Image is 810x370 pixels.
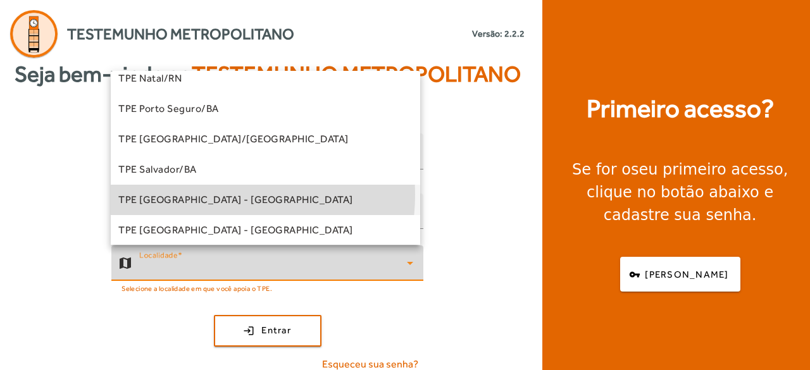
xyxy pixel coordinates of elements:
[118,101,219,116] span: TPE Porto Seguro/BA
[118,71,182,86] span: TPE Natal/RN
[118,223,353,238] span: TPE [GEOGRAPHIC_DATA] - [GEOGRAPHIC_DATA]
[118,162,197,177] span: TPE Salvador/BA
[118,132,349,147] span: TPE [GEOGRAPHIC_DATA]/[GEOGRAPHIC_DATA]
[118,192,353,207] span: TPE [GEOGRAPHIC_DATA] - [GEOGRAPHIC_DATA]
